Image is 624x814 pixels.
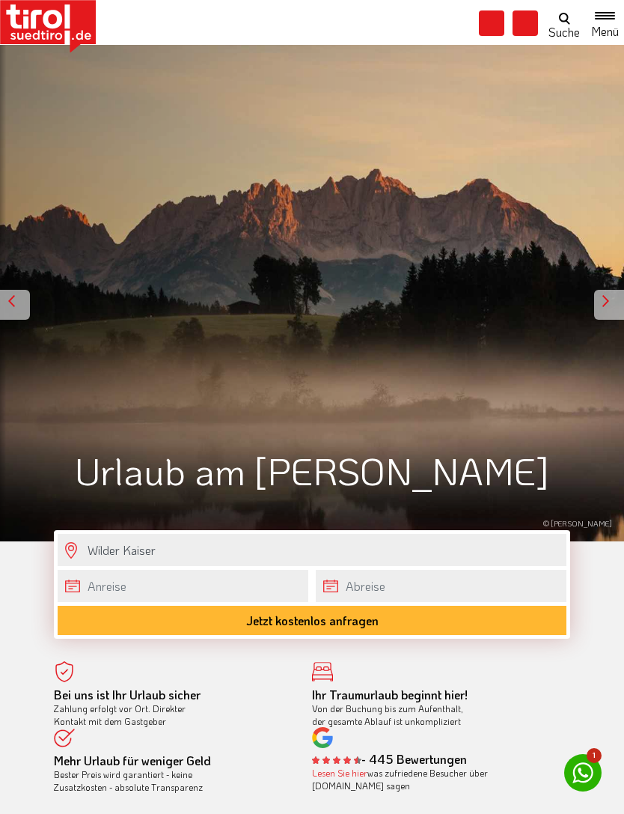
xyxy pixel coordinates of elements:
[564,754,602,792] a: 1
[312,687,468,702] b: Ihr Traumurlaub beginnt hier!
[312,767,548,792] div: was zufriedene Besucher über [DOMAIN_NAME] sagen
[58,606,566,635] button: Jetzt kostenlos anfragen
[54,689,290,727] div: Zahlung erfolgt vor Ort. Direkter Kontakt mit dem Gastgeber
[54,755,290,793] div: Bester Preis wird garantiert - keine Zusatzkosten - absolute Transparenz
[312,767,367,779] a: Lesen Sie hier
[316,570,566,602] input: Abreise
[479,10,504,36] i: Karte öffnen
[587,748,602,763] span: 1
[54,687,201,702] b: Bei uns ist Ihr Urlaub sicher
[58,570,308,602] input: Anreise
[54,450,570,491] h1: Urlaub am [PERSON_NAME]
[586,9,624,37] button: Toggle navigation
[513,10,538,36] i: Fotogalerie
[54,753,211,768] b: Mehr Urlaub für weniger Geld
[312,689,548,727] div: Von der Buchung bis zum Aufenthalt, der gesamte Ablauf ist unkompliziert
[58,534,566,566] input: Wo soll's hingehen?
[312,751,467,767] b: - 445 Bewertungen
[312,727,333,748] img: google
